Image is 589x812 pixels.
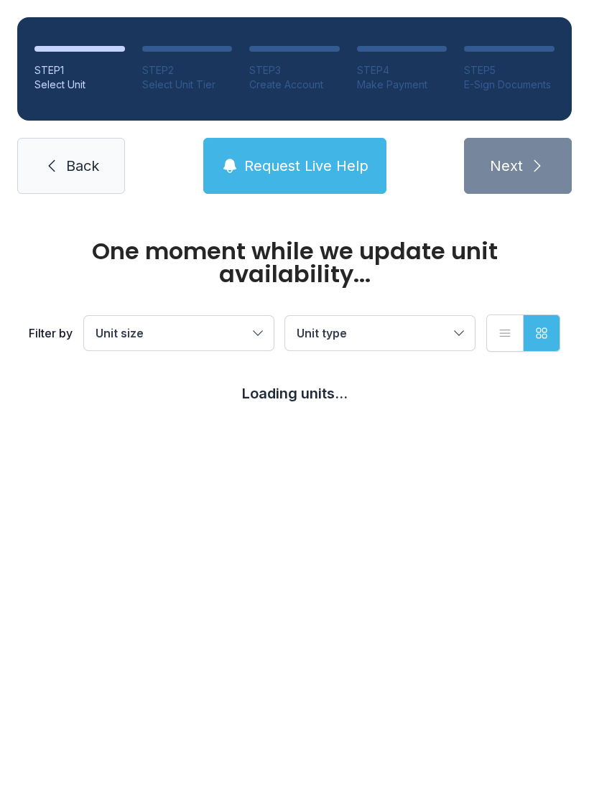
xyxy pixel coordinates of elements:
div: Loading units... [29,383,560,403]
div: Create Account [249,78,340,92]
div: STEP 3 [249,63,340,78]
div: Make Payment [357,78,447,92]
div: Select Unit Tier [142,78,233,92]
div: E-Sign Documents [464,78,555,92]
button: Unit size [84,316,274,350]
div: Select Unit [34,78,125,92]
div: STEP 4 [357,63,447,78]
span: Request Live Help [244,156,368,176]
div: STEP 5 [464,63,555,78]
span: Next [490,156,523,176]
button: Unit type [285,316,475,350]
div: STEP 2 [142,63,233,78]
span: Unit size [96,326,144,340]
div: STEP 1 [34,63,125,78]
div: One moment while we update unit availability... [29,240,560,286]
div: Filter by [29,325,73,342]
span: Unit type [297,326,347,340]
span: Back [66,156,99,176]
